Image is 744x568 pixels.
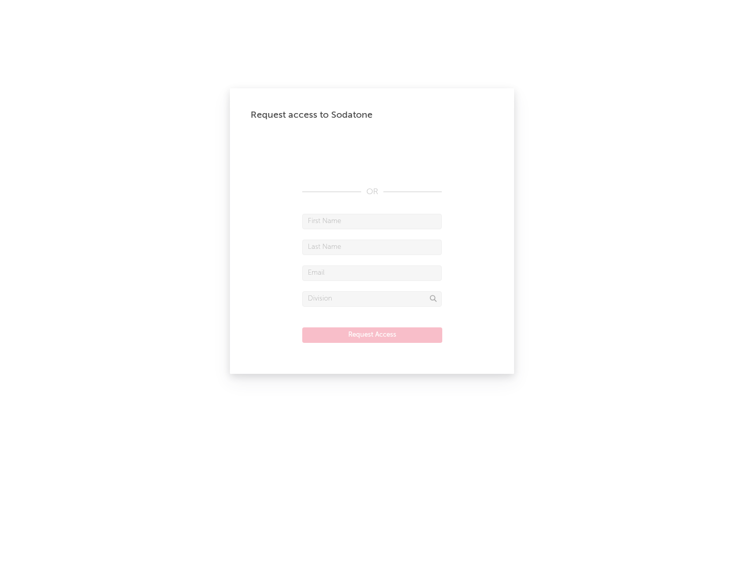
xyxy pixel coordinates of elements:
input: Email [302,265,442,281]
div: Request access to Sodatone [251,109,493,121]
div: OR [302,186,442,198]
input: First Name [302,214,442,229]
input: Division [302,291,442,307]
input: Last Name [302,240,442,255]
button: Request Access [302,327,442,343]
